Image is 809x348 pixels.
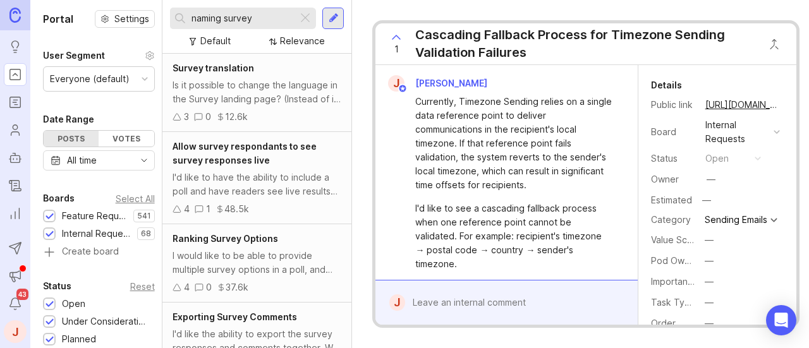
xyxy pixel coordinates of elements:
div: 4 [184,280,190,294]
button: Notifications [4,292,27,315]
div: Boards [43,191,75,206]
div: Select All [116,195,155,202]
label: Importance [651,276,698,287]
div: Board [651,125,695,139]
svg: toggle icon [134,155,154,165]
div: Reset [130,283,155,290]
div: Sending Emails [705,215,767,224]
label: Pod Ownership [651,255,715,266]
div: 12.6k [225,110,248,124]
a: Roadmaps [4,91,27,114]
span: Settings [114,13,149,25]
img: member badge [398,84,408,93]
img: Canny Home [9,8,21,22]
div: 4 [184,202,190,216]
div: Estimated [651,196,692,205]
label: Order [651,318,676,328]
a: Create board [43,247,155,258]
div: I would like to be able to provide multiple survey options in a poll, and have users rank their p... [173,249,341,277]
a: J[PERSON_NAME] [380,75,497,92]
div: 1 [206,202,210,216]
div: 37.6k [226,280,248,294]
div: Posts [44,131,99,147]
span: Ranking Survey Options [173,233,278,244]
div: Category [651,213,695,227]
div: Status [651,152,695,165]
button: Settings [95,10,155,28]
div: Votes [99,131,154,147]
a: Ideas [4,35,27,58]
div: — [705,254,714,268]
div: All time [67,153,97,167]
button: Close button [762,32,787,57]
div: Internal Requests [705,118,769,146]
div: 3 [184,110,189,124]
div: Default [200,34,231,48]
button: J [4,320,27,343]
div: I'd like to have the ability to include a poll and have readers see live results as they engage w... [173,171,341,198]
a: Users [4,119,27,141]
a: Survey translationIs it possible to change the language in the Survey landing page? (Instead of i... [162,54,351,132]
div: Planned [62,332,96,346]
a: Allow survey respondants to see survey responses liveI'd like to have the ability to include a po... [162,132,351,224]
div: Details [651,78,682,93]
h1: Portal [43,11,73,27]
a: Autopilot [4,147,27,169]
button: Announcements [4,265,27,287]
a: Reporting [4,202,27,225]
div: 0 [206,280,212,294]
div: — [705,233,714,247]
div: Internal Requests [62,227,131,241]
a: Ranking Survey OptionsI would like to be able to provide multiple survey options in a poll, and h... [162,224,351,303]
div: I'd like to see a cascading fallback process when one reference point cannot be validated. For ex... [415,201,612,271]
div: — [705,316,714,330]
div: Cascading Fallback Process for Timezone Sending Validation Failures [415,26,755,61]
p: 541 [137,211,151,221]
div: 48.5k [224,202,249,216]
div: Under Consideration [62,315,149,328]
div: — [705,296,714,309]
div: J [389,294,404,311]
div: User Segment [43,48,105,63]
div: Public link [651,98,695,112]
div: Is it possible to change the language in the Survey landing page? (Instead of it always being in ... [173,78,341,106]
div: Date Range [43,112,94,127]
label: Value Scale [651,234,700,245]
div: Currently, Timezone Sending relies on a single data reference point to deliver communications in ... [415,95,612,192]
a: Portal [4,63,27,86]
div: 0 [205,110,211,124]
span: [PERSON_NAME] [415,78,487,88]
div: Open Intercom Messenger [766,305,796,335]
div: — [707,172,715,186]
div: J [388,75,404,92]
div: Status [43,279,71,294]
input: Search... [192,11,293,25]
span: Survey translation [173,63,254,73]
div: Relevance [280,34,325,48]
span: Allow survey respondants to see survey responses live [173,141,317,165]
div: open [705,152,729,165]
div: — [705,275,714,289]
div: — [698,192,715,208]
div: Everyone (default) [50,72,130,86]
div: Open [62,297,85,311]
button: Send to Autopilot [4,237,27,260]
p: 68 [141,229,151,239]
label: Task Type [651,297,696,308]
a: [URL][DOMAIN_NAME] [702,97,784,113]
span: Exporting Survey Comments [173,311,297,322]
span: 1 [394,42,399,56]
div: Owner [651,172,695,186]
span: 43 [16,289,28,300]
a: Changelog [4,174,27,197]
div: Feature Requests [62,209,127,223]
